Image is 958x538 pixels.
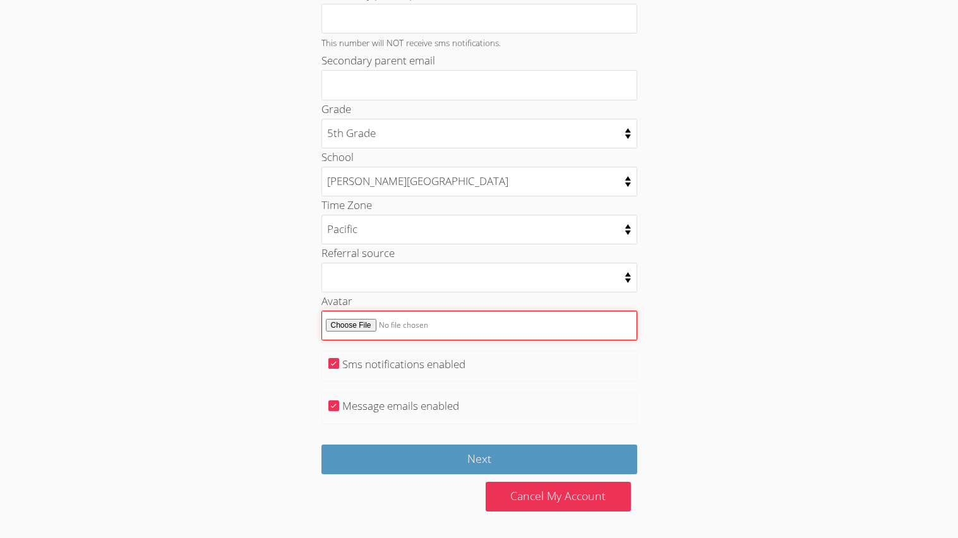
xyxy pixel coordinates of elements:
[321,102,351,116] label: Grade
[321,37,501,49] small: This number will NOT receive sms notifications.
[321,246,395,260] label: Referral source
[321,53,435,68] label: Secondary parent email
[321,150,354,164] label: School
[321,445,637,474] input: Next
[321,198,372,212] label: Time Zone
[321,294,352,308] label: Avatar
[486,482,631,511] a: Cancel My Account
[342,398,459,413] label: Message emails enabled
[342,357,465,371] label: Sms notifications enabled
